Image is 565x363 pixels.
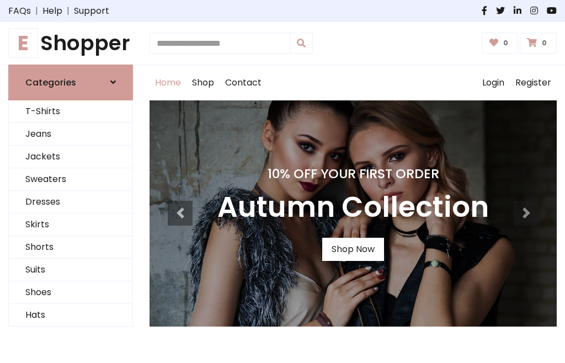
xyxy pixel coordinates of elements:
h6: Categories [25,77,76,88]
a: T-Shirts [9,100,132,123]
h1: Shopper [8,31,133,56]
a: Contact [220,65,267,100]
a: Shorts [9,236,132,259]
a: EShopper [8,31,133,56]
a: 0 [520,33,557,54]
a: Skirts [9,213,132,236]
span: | [62,4,74,18]
a: Login [477,65,510,100]
a: Dresses [9,191,132,213]
a: Sweaters [9,168,132,191]
span: 0 [500,38,511,48]
span: | [31,4,42,18]
a: Shoes [9,281,132,304]
a: Jeans [9,123,132,146]
a: 0 [482,33,518,54]
a: Home [150,65,186,100]
h3: Autumn Collection [217,190,489,225]
span: E [8,28,38,58]
a: FAQs [8,4,31,18]
span: 0 [539,38,550,48]
a: Categories [8,65,133,100]
h4: 10% Off Your First Order [217,166,489,181]
a: Hats [9,304,132,327]
a: Suits [9,259,132,281]
a: Register [510,65,557,100]
a: Shop Now [322,238,384,261]
a: Support [74,4,109,18]
a: Shop [186,65,220,100]
a: Jackets [9,146,132,168]
a: Help [42,4,62,18]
